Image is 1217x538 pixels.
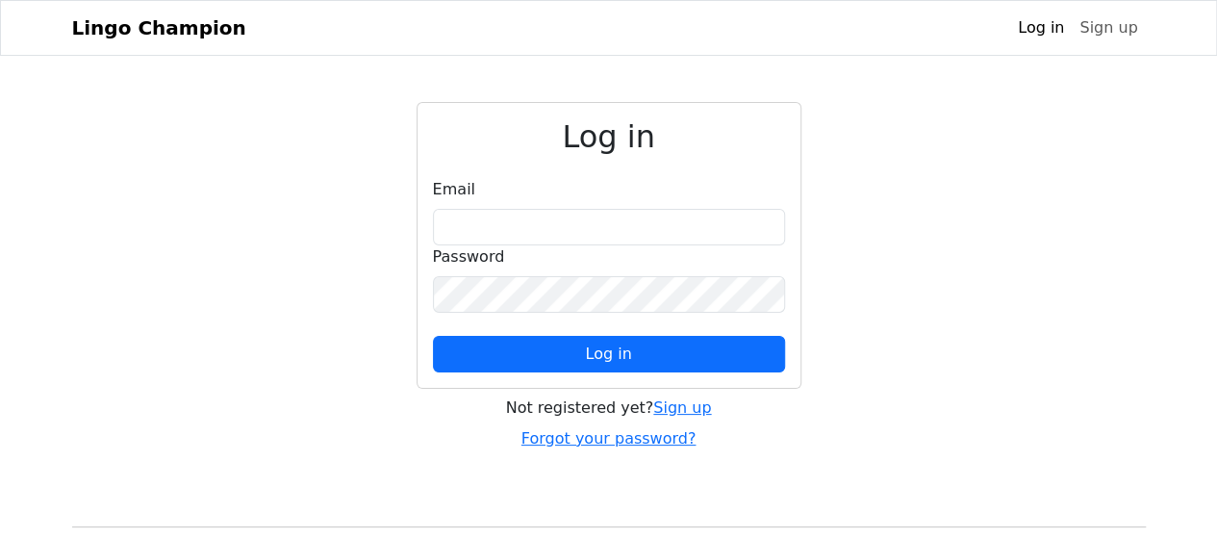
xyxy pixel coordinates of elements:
a: Forgot your password? [521,429,697,448]
a: Sign up [653,398,711,417]
a: Log in [1010,9,1072,47]
a: Sign up [1072,9,1145,47]
span: Log in [585,345,631,363]
button: Log in [433,336,785,372]
label: Email [433,178,475,201]
div: Not registered yet? [417,397,801,420]
h2: Log in [433,118,785,155]
a: Lingo Champion [72,9,246,47]
label: Password [433,245,505,269]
